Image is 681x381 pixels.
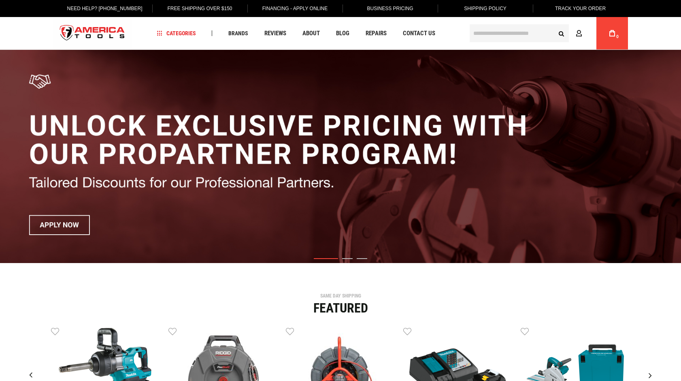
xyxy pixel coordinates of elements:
img: America Tools [53,18,132,49]
span: 0 [616,34,619,39]
a: Reviews [261,28,290,39]
span: Brands [228,30,248,36]
a: Categories [153,28,200,39]
button: Search [553,26,569,41]
span: Repairs [366,30,387,36]
div: Featured [51,302,630,315]
a: Repairs [362,28,390,39]
a: 0 [604,17,620,49]
div: SAME DAY SHIPPING [51,293,630,298]
span: Contact Us [403,30,435,36]
span: Reviews [264,30,286,36]
span: Blog [336,30,349,36]
a: Contact Us [399,28,439,39]
a: store logo [53,18,132,49]
a: Brands [225,28,252,39]
span: Shipping Policy [464,6,506,11]
span: About [302,30,320,36]
a: About [299,28,323,39]
span: Categories [157,30,196,36]
a: Blog [332,28,353,39]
